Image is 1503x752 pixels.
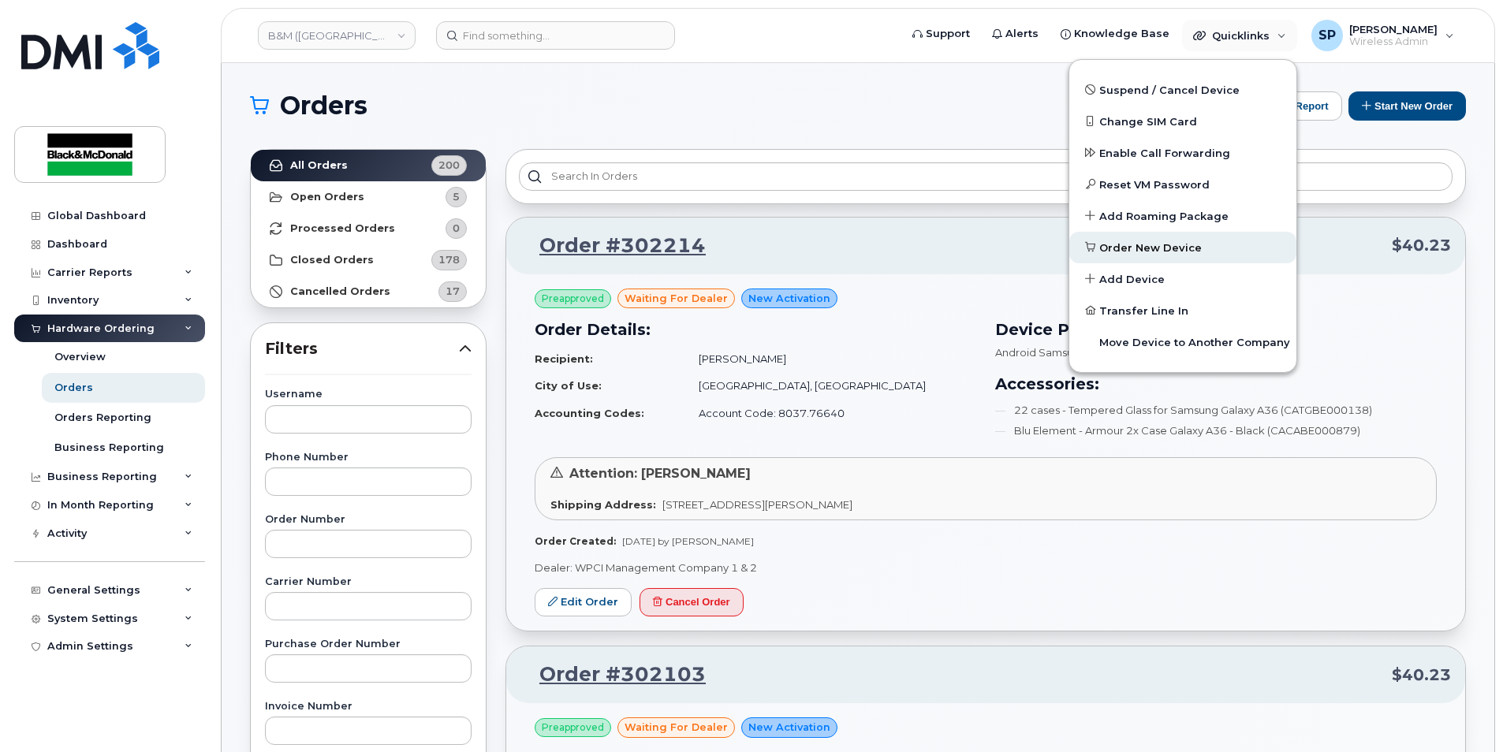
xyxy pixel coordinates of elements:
strong: Shipping Address: [550,498,656,511]
label: Purchase Order Number [265,639,472,650]
h3: Order Details: [535,318,976,341]
span: Add Device [1099,272,1165,288]
h3: Accessories: [995,372,1437,396]
strong: Closed Orders [290,254,374,266]
span: [STREET_ADDRESS][PERSON_NAME] [662,498,852,511]
span: $40.23 [1392,234,1451,257]
span: 200 [438,158,460,173]
span: New Activation [748,291,830,306]
label: Phone Number [265,452,472,463]
td: [GEOGRAPHIC_DATA], [GEOGRAPHIC_DATA] [684,372,976,400]
span: Move Device to Another Company [1099,335,1290,351]
a: Order New Device [1069,232,1296,263]
button: Cancel Order [640,588,744,617]
span: Transfer Line In [1099,303,1188,319]
strong: Recipient: [535,352,593,365]
label: Username [265,389,472,400]
input: Search in orders [519,162,1453,191]
span: Enable Call Forwarding [1099,146,1230,162]
span: Order New Device [1099,240,1202,256]
span: Change SIM Card [1099,114,1197,130]
span: Filters [265,337,459,360]
a: All Orders200 [251,150,486,181]
span: Android Samsung Galaxy A36 [995,346,1147,359]
a: Edit Order [535,588,632,617]
strong: All Orders [290,159,348,172]
span: Reset VM Password [1099,177,1210,193]
strong: Order Created: [535,535,616,547]
span: 0 [453,221,460,236]
span: New Activation [748,720,830,735]
td: Account Code: 8037.76640 [684,400,976,427]
span: [DATE] by [PERSON_NAME] [622,535,754,547]
button: Start New Order [1348,91,1466,121]
span: Orders [280,94,367,117]
a: Add Device [1069,263,1296,295]
h3: Device Purchase: [995,318,1437,341]
label: Carrier Number [265,577,472,587]
strong: City of Use: [535,379,602,392]
strong: Cancelled Orders [290,285,390,298]
span: $40.23 [1392,664,1451,687]
span: 17 [446,284,460,299]
span: 178 [438,252,460,267]
a: Closed Orders178 [251,244,486,276]
span: Suspend / Cancel Device [1099,83,1240,99]
span: waiting for dealer [625,720,728,735]
label: Invoice Number [265,702,472,712]
a: Order #302103 [520,661,706,689]
span: 5 [453,189,460,204]
li: 22 cases - Tempered Glass for Samsung Galaxy A36 (CATGBE000138) [995,403,1437,418]
a: Open Orders5 [251,181,486,213]
span: Preapproved [542,292,604,306]
a: Order #302214 [520,232,706,260]
label: Order Number [265,515,472,525]
td: [PERSON_NAME] [684,345,976,373]
span: Preapproved [542,720,604,735]
p: Dealer: WPCI Management Company 1 & 2 [535,560,1437,575]
li: Blu Element - Armour 2x Case Galaxy A36 - Black (CACABE000879) [995,423,1437,438]
a: Processed Orders0 [251,213,486,244]
span: Attention: [PERSON_NAME] [569,466,751,481]
strong: Processed Orders [290,222,395,235]
strong: Accounting Codes: [535,407,644,419]
strong: Open Orders [290,191,364,203]
a: Cancelled Orders17 [251,276,486,307]
span: waiting for dealer [625,291,728,306]
span: Add Roaming Package [1099,209,1229,225]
